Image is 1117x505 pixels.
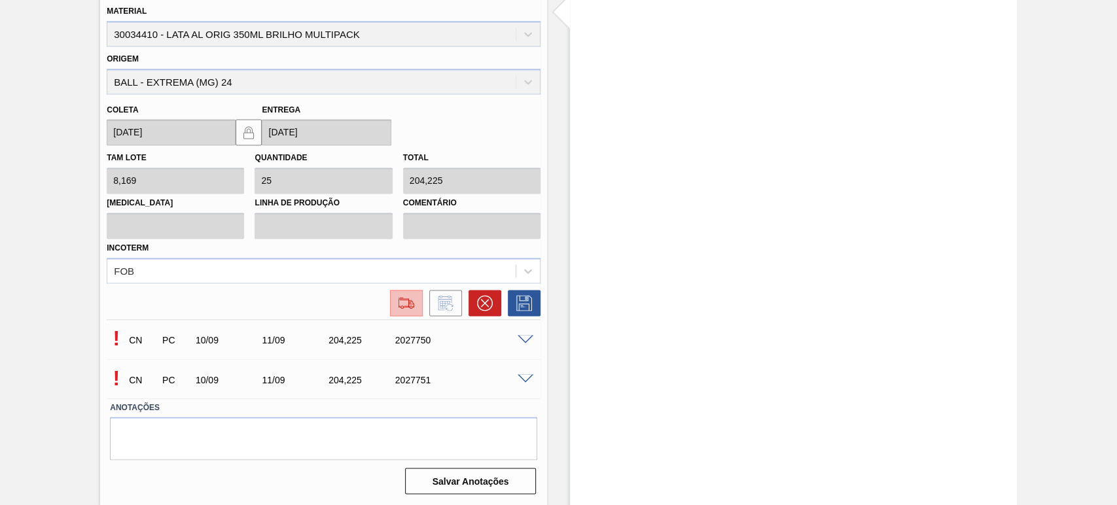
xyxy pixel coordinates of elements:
button: Salvar Anotações [405,468,536,494]
input: dd/mm/yyyy [107,119,236,145]
p: CN [129,335,156,345]
label: Total [403,153,429,162]
input: dd/mm/yyyy [262,119,391,145]
img: locked [241,124,257,140]
label: Material [107,7,147,16]
div: 10/09/2025 [192,335,266,345]
div: 11/09/2025 [258,335,332,345]
button: locked [236,119,262,145]
label: [MEDICAL_DATA] [107,194,244,213]
div: 204,225 [325,335,399,345]
div: Informar alteração no pedido [423,290,462,316]
div: Composição de Carga em Negociação [126,365,160,394]
label: Incoterm [107,243,149,252]
div: Salvar Pedido [501,290,541,316]
div: Composição de Carga em Negociação [126,326,160,355]
label: Tam lote [107,153,146,162]
div: Cancelar pedido [462,290,501,316]
label: Quantidade [255,153,307,162]
div: 2027750 [392,335,466,345]
p: Pendente de aceite [107,366,126,390]
div: 204,225 [325,374,399,385]
div: 2027751 [392,374,466,385]
p: Pendente de aceite [107,326,126,351]
div: FOB [114,265,134,276]
p: CN [129,374,156,385]
div: Ir para Composição de Carga [383,290,423,316]
label: Anotações [110,398,537,417]
div: Pedido de Compra [159,335,193,345]
label: Linha de Produção [255,194,392,213]
div: 11/09/2025 [258,374,332,385]
label: Comentário [403,194,541,213]
label: Origem [107,54,139,63]
div: Pedido de Compra [159,374,193,385]
label: Coleta [107,105,138,114]
div: 10/09/2025 [192,374,266,385]
label: Entrega [262,105,300,114]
